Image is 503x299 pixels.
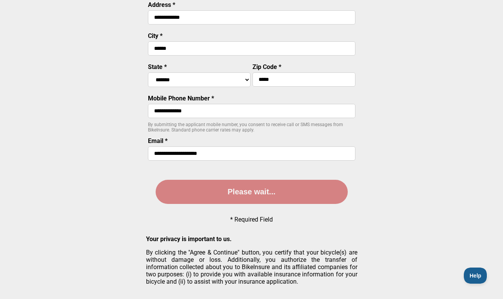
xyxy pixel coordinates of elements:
p: * Required Field [230,216,273,223]
strong: Your privacy is important to us. [146,235,232,243]
label: State * [148,63,167,71]
p: By clicking the "Agree & Continue" button, you certify that your bicycle(s) are without damage or... [146,249,357,285]
p: By submitting the applicant mobile number, you consent to receive call or SMS messages from BikeI... [148,122,355,133]
label: Mobile Phone Number * [148,95,214,102]
label: Zip Code * [252,63,281,71]
label: City * [148,32,163,39]
label: Address * [148,1,175,8]
iframe: Toggle Customer Support [464,268,488,284]
label: Email * [148,137,168,145]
